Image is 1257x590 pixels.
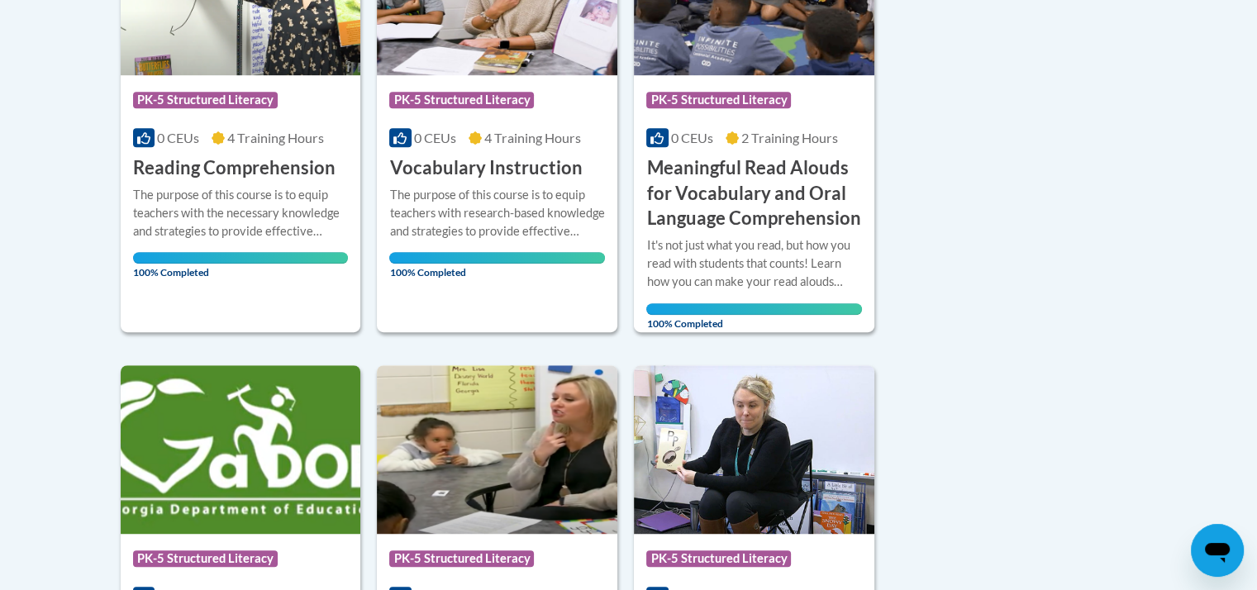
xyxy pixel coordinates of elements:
span: 100% Completed [133,252,349,278]
span: 4 Training Hours [227,130,324,145]
span: 4 Training Hours [484,130,581,145]
div: It's not just what you read, but how you read with students that counts! Learn how you can make y... [646,236,862,291]
span: PK-5 Structured Literacy [389,92,534,108]
span: 2 Training Hours [741,130,838,145]
span: PK-5 Structured Literacy [646,550,791,567]
span: 100% Completed [646,303,862,330]
div: Your progress [646,303,862,315]
img: Course Logo [377,365,617,534]
span: 0 CEUs [157,130,199,145]
img: Course Logo [634,365,874,534]
h3: Meaningful Read Alouds for Vocabulary and Oral Language Comprehension [646,155,862,231]
span: PK-5 Structured Literacy [389,550,534,567]
div: The purpose of this course is to equip teachers with the necessary knowledge and strategies to pr... [133,186,349,240]
h3: Vocabulary Instruction [389,155,582,181]
span: 0 CEUs [414,130,456,145]
span: PK-5 Structured Literacy [133,92,278,108]
div: Your progress [389,252,605,264]
span: 100% Completed [389,252,605,278]
span: PK-5 Structured Literacy [133,550,278,567]
span: PK-5 Structured Literacy [646,92,791,108]
div: The purpose of this course is to equip teachers with research-based knowledge and strategies to p... [389,186,605,240]
span: 0 CEUs [671,130,713,145]
div: Your progress [133,252,349,264]
iframe: Button to launch messaging window [1191,524,1244,577]
img: Course Logo [121,365,361,534]
h3: Reading Comprehension [133,155,336,181]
